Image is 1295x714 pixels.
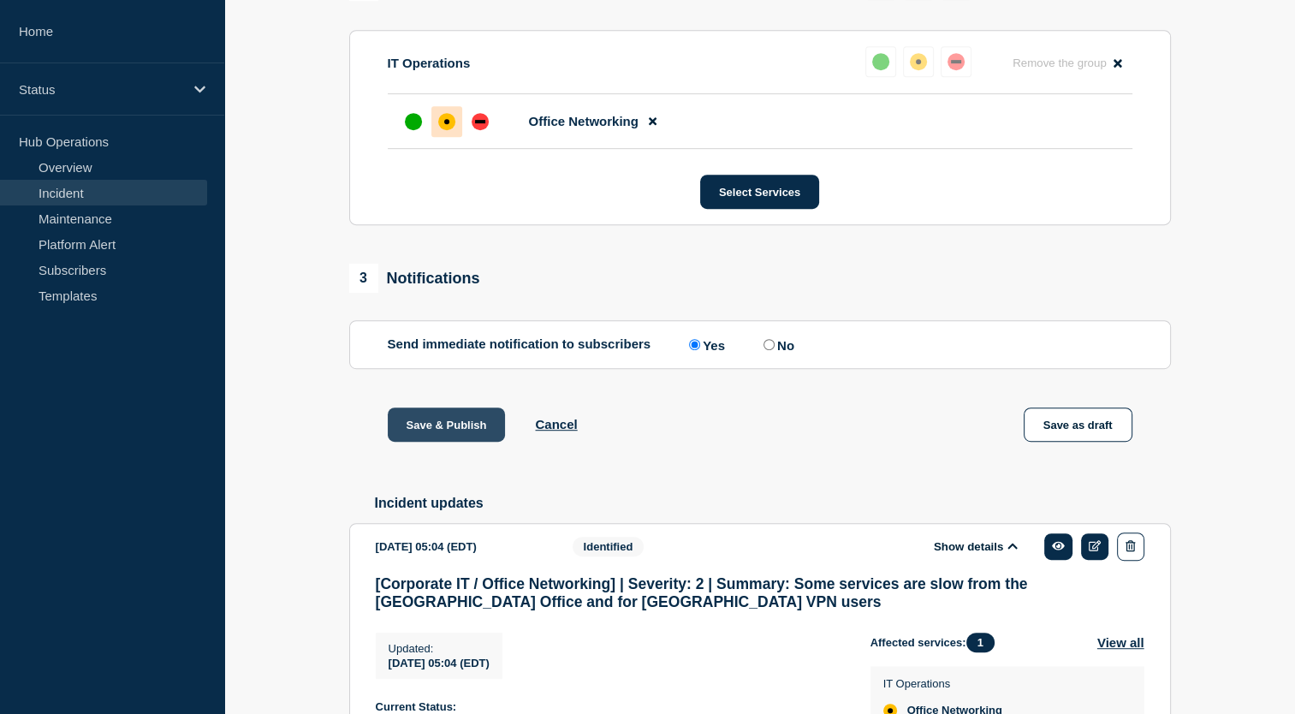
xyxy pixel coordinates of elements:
[759,336,794,353] label: No
[388,336,1132,353] div: Send immediate notification to subscribers
[19,82,183,97] p: Status
[947,53,965,70] div: down
[529,114,639,128] span: Office Networking
[700,175,819,209] button: Select Services
[388,408,506,442] button: Save & Publish
[763,339,775,350] input: No
[349,264,480,293] div: Notifications
[883,677,1002,690] p: IT Operations
[389,642,490,655] p: Updated :
[349,264,378,293] span: 3
[376,533,547,561] div: [DATE] 05:04 (EDT)
[405,113,422,130] div: up
[1013,57,1107,69] span: Remove the group
[389,657,490,669] span: [DATE] 05:04 (EDT)
[388,56,471,70] p: IT Operations
[535,417,577,431] button: Cancel
[472,113,489,130] div: down
[910,53,927,70] div: affected
[1024,408,1132,442] button: Save as draft
[573,537,645,556] span: Identified
[865,46,896,77] button: up
[1097,633,1144,652] button: View all
[872,53,889,70] div: up
[376,700,457,713] strong: Current Status:
[376,575,1144,611] h3: [Corporate IT / Office Networking] | Severity: 2 | Summary: Some services are slow from the [GEOG...
[929,539,1023,554] button: Show details
[903,46,934,77] button: affected
[1002,46,1132,80] button: Remove the group
[438,113,455,130] div: affected
[685,336,725,353] label: Yes
[870,633,1003,652] span: Affected services:
[941,46,971,77] button: down
[689,339,700,350] input: Yes
[375,496,1171,511] h2: Incident updates
[966,633,995,652] span: 1
[388,336,651,353] p: Send immediate notification to subscribers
